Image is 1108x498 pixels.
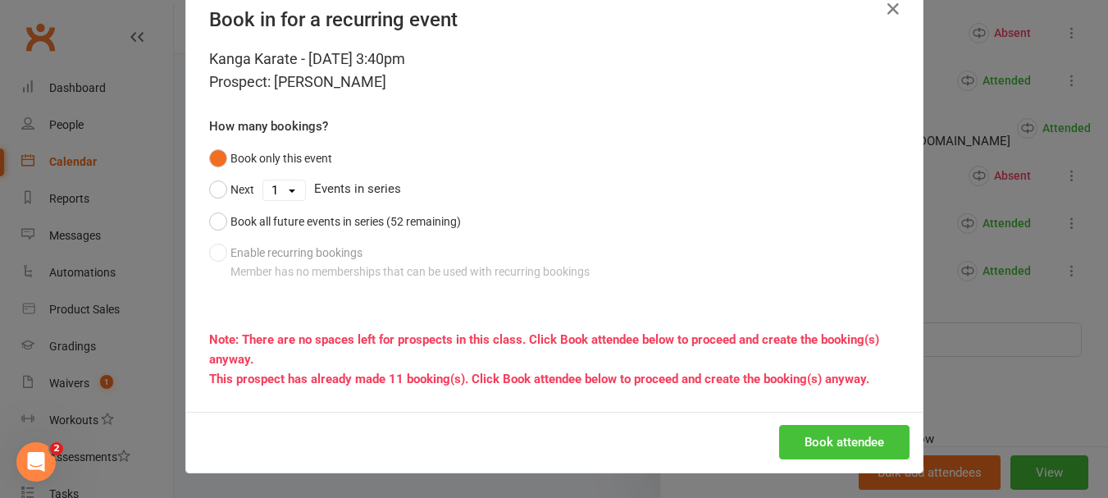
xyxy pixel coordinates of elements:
button: Next [209,174,254,205]
button: Book attendee [779,425,910,459]
div: This prospect has already made 11 booking(s). Click Book attendee below to proceed and create the... [209,369,900,389]
iframe: Intercom live chat [16,442,56,482]
div: Kanga Karate - [DATE] 3:40pm Prospect: [PERSON_NAME] [209,48,900,94]
div: Note: There are no spaces left for prospects in this class. Click Book attendee below to proceed ... [209,330,900,369]
span: 2 [50,442,63,455]
div: Events in series [209,174,900,205]
button: Book only this event [209,143,332,174]
div: Book all future events in series (52 remaining) [230,212,461,231]
label: How many bookings? [209,117,328,136]
h4: Book in for a recurring event [209,8,900,31]
button: Book all future events in series (52 remaining) [209,206,461,237]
